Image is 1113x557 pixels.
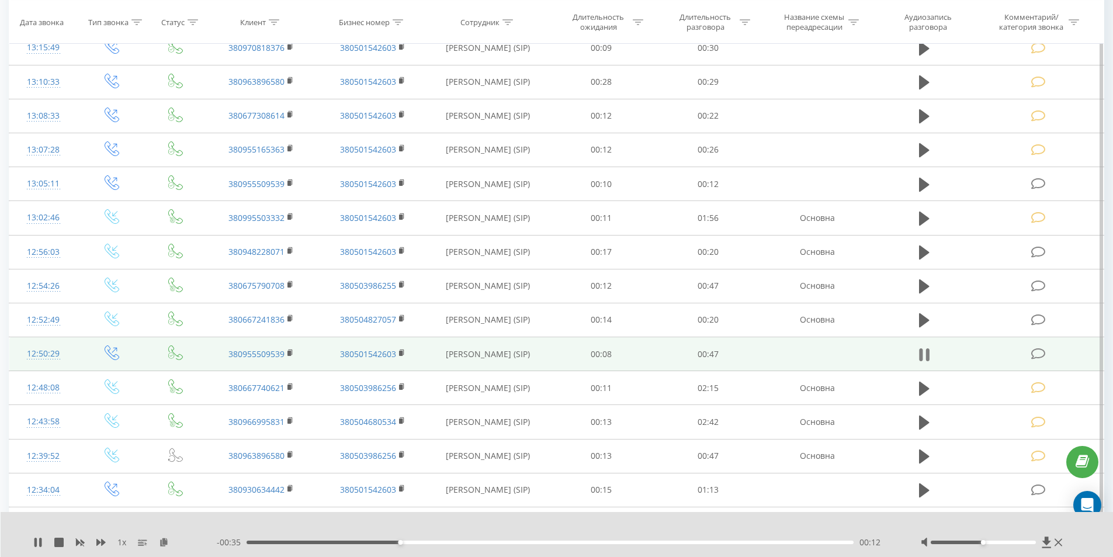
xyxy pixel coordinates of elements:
td: [PERSON_NAME] (SIP) [428,405,548,439]
a: 380503986255 [340,280,396,291]
a: 380955509539 [228,348,285,359]
td: [PERSON_NAME] (SIP) [428,269,548,303]
span: 00:12 [859,537,880,548]
div: 12:48:08 [21,376,66,399]
td: 00:09 [548,31,655,65]
a: 380667740621 [228,382,285,393]
a: 380948228071 [228,246,285,257]
a: 380504680534 [340,416,396,427]
div: 12:34:04 [21,479,66,501]
span: 1 x [117,537,126,548]
div: 12:50:29 [21,342,66,365]
a: 380677308614 [228,110,285,121]
td: Основна [761,269,872,303]
div: Длительность ожидания [567,12,630,32]
div: Сотрудник [460,17,500,27]
a: 380955165363 [228,144,285,155]
a: 380501542603 [340,178,396,189]
td: 00:11 [548,201,655,235]
a: 380955509539 [228,178,285,189]
td: 00:26 [655,133,762,167]
a: 380970818376 [228,42,285,53]
td: 00:15 [548,473,655,507]
a: 380675790708 [228,280,285,291]
td: Основна [761,371,872,405]
td: 00:20 [655,303,762,337]
td: 00:20 [655,235,762,269]
a: 380503986256 [340,382,396,393]
td: 00:17 [548,235,655,269]
a: 380501542603 [340,110,396,121]
a: 380503986256 [340,450,396,461]
div: Аудиозапись разговора [890,12,966,32]
div: 12:39:52 [21,445,66,468]
a: 380995503332 [228,212,285,223]
div: 13:07:28 [21,139,66,161]
td: 00:19 [548,507,655,541]
a: 380501542603 [340,348,396,359]
td: Основна [761,201,872,235]
td: 00:47 [655,337,762,371]
td: [PERSON_NAME] (SIP) [428,303,548,337]
div: Комментарий/категория звонка [997,12,1066,32]
div: 13:15:49 [21,36,66,59]
td: 00:30 [655,31,762,65]
td: Основна [761,235,872,269]
a: 380501542603 [340,144,396,155]
td: [PERSON_NAME] (SIP) [428,65,548,99]
div: 13:02:46 [21,206,66,229]
td: [PERSON_NAME] (SIP) [428,99,548,133]
td: 00:12 [655,167,762,201]
td: [PERSON_NAME] (SIP) [428,201,548,235]
td: 00:29 [655,65,762,99]
a: 380501542603 [340,246,396,257]
td: 00:07 [655,507,762,541]
td: 00:47 [655,269,762,303]
td: [PERSON_NAME] (SIP) [428,235,548,269]
div: 12:43:58 [21,410,66,433]
td: 00:22 [655,99,762,133]
td: 00:28 [548,65,655,99]
div: Accessibility label [398,540,403,545]
div: Клиент [240,17,266,27]
td: 00:12 [548,269,655,303]
td: 02:15 [655,371,762,405]
div: Название схемы переадресации [783,12,845,32]
a: 380501542603 [340,484,396,495]
td: 00:47 [655,439,762,473]
td: 00:13 [548,405,655,439]
div: 12:52:49 [21,309,66,331]
td: [PERSON_NAME] (SIP) [428,473,548,507]
div: 12:56:03 [21,241,66,264]
a: 380501542603 [340,42,396,53]
a: 380963896580 [228,450,285,461]
td: [PERSON_NAME] (SIP) [428,167,548,201]
a: 380930634442 [228,484,285,495]
a: 380501542603 [340,76,396,87]
div: Open Intercom Messenger [1073,491,1101,519]
div: Тип звонка [88,17,129,27]
span: - 00:35 [217,537,247,548]
div: Длительность разговора [674,12,737,32]
a: 380966995831 [228,416,285,427]
td: Основна [761,439,872,473]
td: 00:12 [548,99,655,133]
td: [PERSON_NAME] (SIP) [428,507,548,541]
td: 01:56 [655,201,762,235]
td: [PERSON_NAME] (SIP) [428,337,548,371]
div: 13:08:33 [21,105,66,127]
td: 02:42 [655,405,762,439]
div: 13:05:11 [21,172,66,195]
td: Основна [761,405,872,439]
a: 380501542603 [340,212,396,223]
a: 380504827057 [340,314,396,325]
div: Дата звонка [20,17,64,27]
td: 00:11 [548,371,655,405]
td: 01:13 [655,473,762,507]
td: [PERSON_NAME] (SIP) [428,371,548,405]
a: 380963896580 [228,76,285,87]
div: 13:10:33 [21,71,66,94]
td: 00:13 [548,439,655,473]
div: 12:54:26 [21,275,66,297]
td: [PERSON_NAME] (SIP) [428,133,548,167]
